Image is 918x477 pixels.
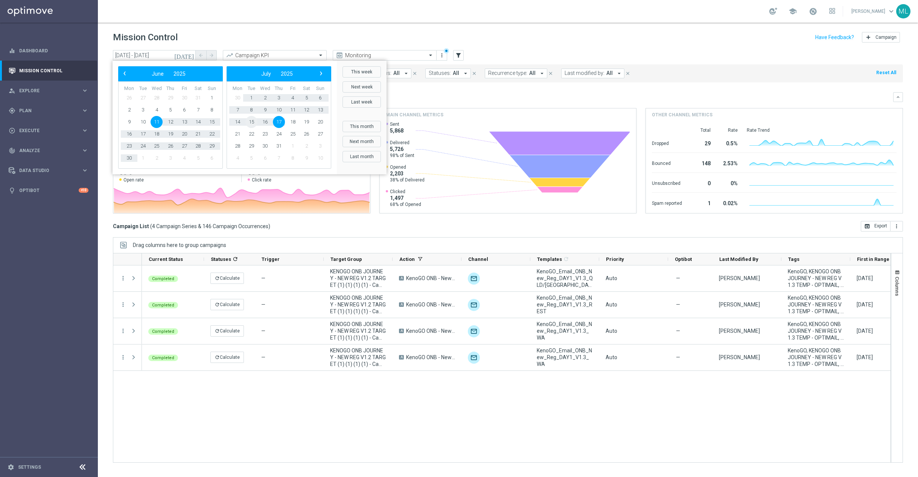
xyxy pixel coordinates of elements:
[19,168,81,173] span: Data Studio
[19,108,81,113] span: Plan
[390,170,425,177] span: 2,203
[228,69,326,79] bs-datepicker-navigation-view: ​ ​ ​
[399,302,404,307] span: A
[8,48,89,54] button: equalizer Dashboard
[281,71,293,77] span: 2025
[887,7,895,15] span: keyboard_arrow_down
[336,52,343,59] i: preview
[173,50,196,61] button: [DATE]
[151,104,163,116] span: 4
[815,35,854,40] input: Have Feedback?
[548,71,553,76] i: close
[192,92,204,104] span: 31
[9,187,15,194] i: lightbulb
[625,71,630,76] i: close
[720,157,738,169] div: 2.53%
[343,96,381,108] button: Last week
[113,61,387,174] bs-daterangepicker-container: calendar
[9,47,15,54] i: equalizer
[259,104,271,116] span: 9
[210,325,244,337] button: refreshCalculate
[151,152,163,164] span: 2
[343,81,381,93] button: Next week
[444,48,449,53] div: There are unsaved changes
[209,53,214,58] i: arrow_forward
[537,256,562,262] span: Templates
[123,128,135,140] span: 16
[133,242,226,248] div: Row Groups
[164,152,177,164] span: 3
[178,140,190,152] span: 27
[256,69,276,79] button: July
[223,50,327,61] ng-select: Campaign KPI
[606,256,624,262] span: Priority
[191,85,205,92] th: weekday
[245,140,257,152] span: 29
[206,92,218,104] span: 1
[287,104,299,116] span: 11
[113,32,178,43] h1: Mission Control
[386,111,443,118] h4: Main channel metrics
[174,71,186,77] span: 2025
[406,354,455,361] span: KenoGO ONB - New Reg V1.3 | EMAIL | Day 4 - Spin 'n' GO + USPs
[789,7,797,15] span: school
[113,265,142,292] div: Press SPACE to select this row.
[561,69,624,78] button: Last modified by: All arrow_drop_down
[9,107,81,114] div: Plan
[468,299,480,311] img: Optimail
[19,41,88,61] a: Dashboard
[861,223,903,229] multiple-options-button: Export to CSV
[314,104,326,116] span: 13
[120,69,129,78] span: ‹
[164,140,177,152] span: 26
[122,85,136,92] th: weekday
[9,180,88,200] div: Optibot
[9,61,88,81] div: Mission Control
[245,85,259,92] th: weekday
[439,52,445,58] i: more_vert
[300,152,312,164] span: 9
[205,85,219,92] th: weekday
[150,223,152,230] span: (
[399,256,415,262] span: Action
[178,116,190,128] span: 13
[137,140,149,152] span: 24
[81,87,88,94] i: keyboard_arrow_right
[245,92,257,104] span: 1
[123,177,144,183] span: Open rate
[861,221,891,232] button: open_in_browser Export
[147,69,169,79] button: June
[720,177,738,189] div: 0%
[287,140,299,152] span: 1
[652,137,682,149] div: Dropped
[412,71,417,76] i: close
[719,256,758,262] span: Last Modified By
[343,151,381,162] button: Last month
[425,69,471,78] button: Statuses: All arrow_drop_down
[245,116,257,128] span: 15
[286,85,300,92] th: weekday
[287,116,299,128] span: 18
[300,85,314,92] th: weekday
[403,70,410,77] i: arrow_drop_down
[616,70,623,77] i: arrow_drop_down
[468,325,480,337] img: Optimail
[9,87,15,94] i: person_search
[259,116,271,128] span: 16
[136,85,150,92] th: weekday
[123,92,135,104] span: 26
[133,242,226,248] span: Drag columns here to group campaigns
[206,128,218,140] span: 22
[81,147,88,154] i: keyboard_arrow_right
[174,52,195,59] i: [DATE]
[231,128,244,140] span: 21
[472,71,477,76] i: close
[215,302,220,307] i: refresh
[81,167,88,174] i: keyboard_arrow_right
[468,352,480,364] img: Optimail
[151,116,163,128] span: 11
[19,61,88,81] a: Mission Control
[720,127,738,133] div: Rate
[19,180,79,200] a: Optibot
[9,87,81,94] div: Explore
